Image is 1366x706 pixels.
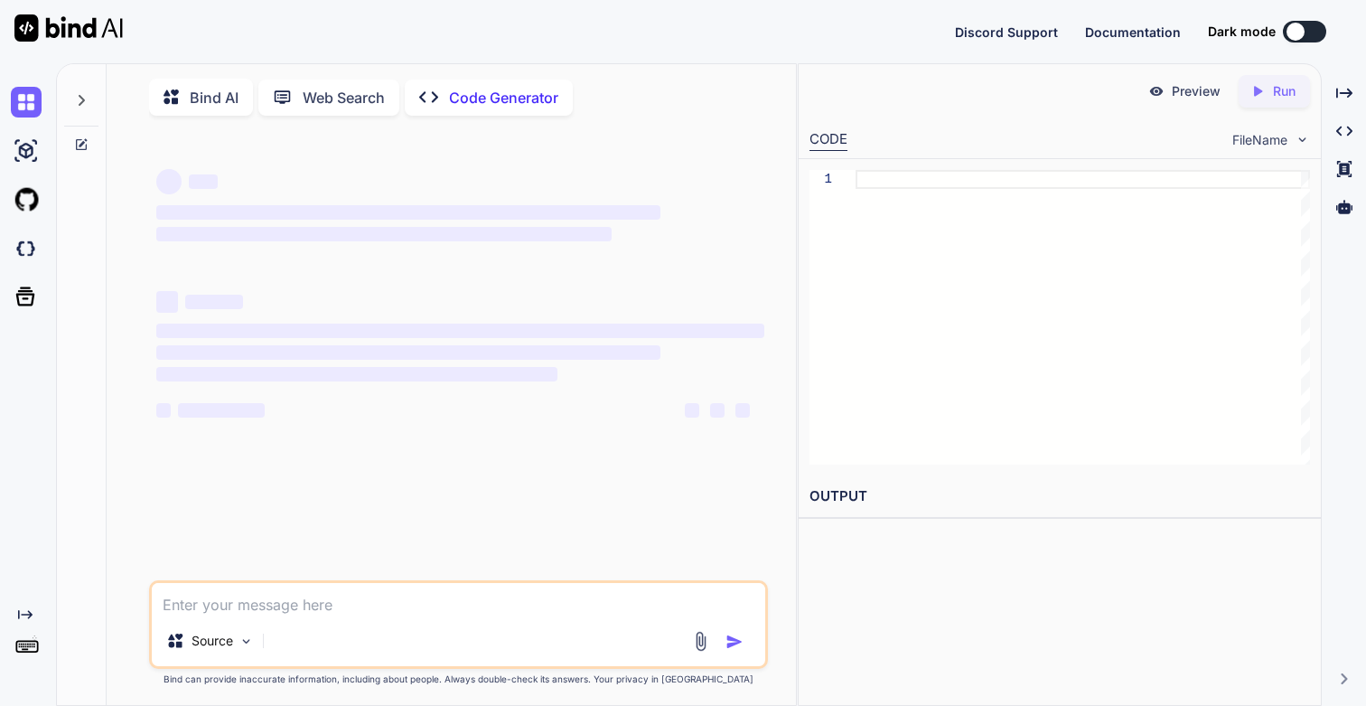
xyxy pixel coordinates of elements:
div: CODE [809,129,847,151]
p: Run [1273,82,1296,100]
h2: OUTPUT [799,475,1321,518]
div: 1 [809,170,832,189]
span: ‌ [178,403,265,418]
p: Web Search [303,87,385,108]
img: ai-studio [11,136,42,166]
img: Pick Models [239,634,254,649]
span: ‌ [685,403,699,418]
span: ‌ [156,227,612,241]
span: ‌ [189,174,218,189]
p: Bind can provide inaccurate information, including about people. Always double-check its answers.... [149,673,767,686]
span: ‌ [156,403,171,418]
p: Bind AI [190,87,239,108]
img: attachment [690,631,711,652]
span: ‌ [735,403,750,418]
span: ‌ [156,291,178,313]
span: ‌ [156,367,557,381]
span: Dark mode [1208,23,1276,41]
img: githubLight [11,184,42,215]
img: preview [1148,83,1165,99]
button: Documentation [1085,23,1181,42]
span: ‌ [156,205,660,220]
img: chat [11,87,42,118]
p: Source [192,632,233,650]
img: chevron down [1295,132,1310,147]
span: Documentation [1085,24,1181,40]
img: darkCloudIdeIcon [11,233,42,264]
img: Bind AI [14,14,123,42]
span: ‌ [185,295,243,309]
p: Preview [1172,82,1221,100]
span: ‌ [156,345,660,360]
img: icon [725,633,744,651]
span: Discord Support [955,24,1058,40]
span: ‌ [156,324,763,338]
span: FileName [1232,131,1287,149]
p: Code Generator [449,87,558,108]
span: ‌ [156,169,182,194]
button: Discord Support [955,23,1058,42]
span: ‌ [710,403,725,418]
